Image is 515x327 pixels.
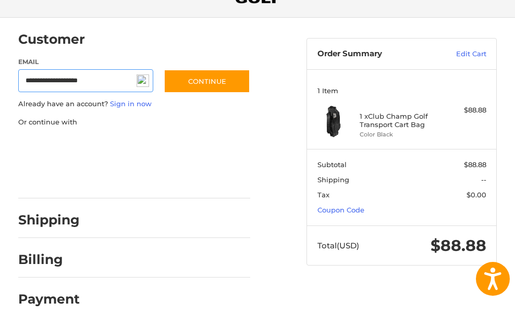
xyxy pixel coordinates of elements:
[317,175,349,184] span: Shipping
[137,74,149,87] img: npw-badge-icon-locked.svg
[317,241,359,250] span: Total (USD)
[15,137,93,156] iframe: PayPal-paypal
[317,49,433,59] h3: Order Summary
[110,99,152,108] a: Sign in now
[360,130,442,139] li: Color Black
[433,49,486,59] a: Edit Cart
[164,69,250,93] button: Continue
[18,212,80,228] h2: Shipping
[18,291,80,307] h2: Payment
[317,206,364,214] a: Coupon Code
[18,31,85,47] h2: Customer
[317,160,347,169] span: Subtotal
[481,175,486,184] span: --
[317,191,329,199] span: Tax
[431,236,486,255] span: $88.88
[317,86,486,95] h3: 1 Item
[103,137,181,156] iframe: PayPal-paylater
[444,105,486,116] div: $88.88
[429,299,515,327] iframe: Google Customer Reviews
[18,57,154,67] label: Email
[18,251,79,268] h2: Billing
[15,169,93,188] iframe: PayPal-venmo
[360,112,442,129] h4: 1 x Club Champ Golf Transport Cart Bag
[18,99,251,109] p: Already have an account?
[467,191,486,199] span: $0.00
[18,117,251,128] p: Or continue with
[464,160,486,169] span: $88.88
